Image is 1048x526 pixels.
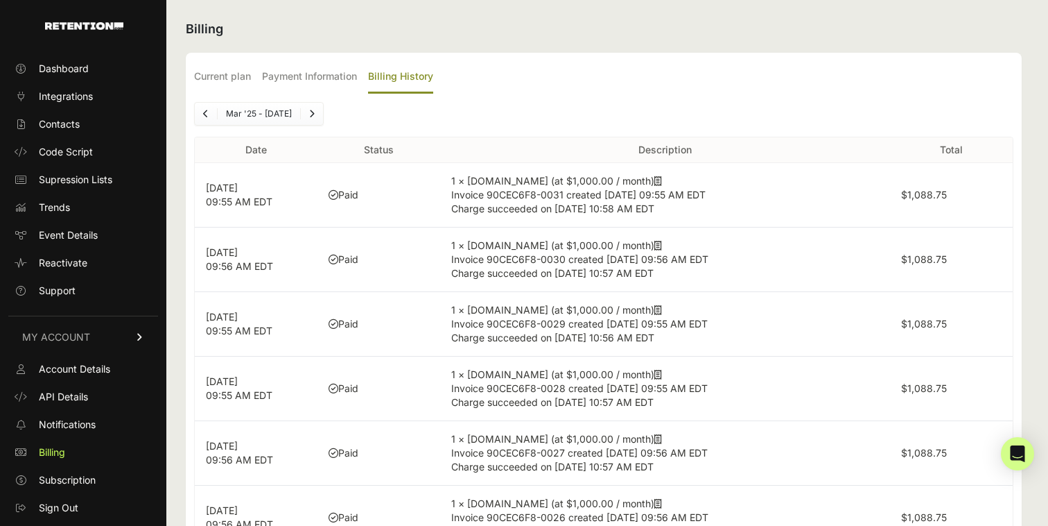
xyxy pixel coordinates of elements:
span: MY ACCOUNT [22,330,90,344]
p: [DATE] 09:55 AM EDT [206,310,306,338]
th: Total [890,137,1013,163]
span: Charge succeeded on [DATE] 10:58 AM EDT [451,203,654,214]
label: Billing History [368,61,433,94]
span: Subscription [39,473,96,487]
td: 1 × [DOMAIN_NAME] (at $1,000.00 / month) [440,292,890,357]
a: Support [8,280,158,302]
label: $1,088.75 [901,253,947,265]
a: Reactivate [8,252,158,274]
img: Retention.com [45,22,123,30]
label: Payment Information [262,61,357,94]
a: Sign Out [8,497,158,519]
span: Invoice 90CEC6F8-0031 created [DATE] 09:55 AM EDT [451,189,706,201]
label: Current plan [194,61,251,94]
a: Subscription [8,469,158,491]
td: 1 × [DOMAIN_NAME] (at $1,000.00 / month) [440,421,890,486]
span: Invoice 90CEC6F8-0026 created [DATE] 09:56 AM EDT [451,511,708,523]
th: Date [195,137,317,163]
a: MY ACCOUNT [8,316,158,358]
td: Paid [317,421,440,486]
span: Charge succeeded on [DATE] 10:56 AM EDT [451,332,654,343]
span: Charge succeeded on [DATE] 10:57 AM EDT [451,396,654,408]
span: Sign Out [39,501,78,515]
span: Supression Lists [39,173,112,187]
p: [DATE] 09:56 AM EDT [206,246,306,273]
label: $1,088.75 [901,511,947,523]
span: Invoice 90CEC6F8-0028 created [DATE] 09:55 AM EDT [451,382,708,394]
span: Billing [39,446,65,459]
th: Description [440,137,890,163]
span: Event Details [39,228,98,242]
p: [DATE] 09:56 AM EDT [206,439,306,467]
span: Invoice 90CEC6F8-0030 created [DATE] 09:56 AM EDT [451,253,708,265]
span: Invoice 90CEC6F8-0027 created [DATE] 09:56 AM EDT [451,447,708,459]
a: API Details [8,386,158,408]
a: Integrations [8,85,158,108]
td: Paid [317,292,440,357]
p: [DATE] 09:55 AM EDT [206,375,306,402]
span: Support [39,284,76,298]
li: Mar '25 - [DATE] [217,108,300,119]
p: [DATE] 09:55 AM EDT [206,181,306,209]
span: Dashboard [39,62,89,76]
div: Open Intercom Messenger [1001,437,1034,470]
label: $1,088.75 [901,318,947,330]
span: Code Script [39,145,93,159]
td: Paid [317,163,440,228]
span: Contacts [39,117,80,131]
td: 1 × [DOMAIN_NAME] (at $1,000.00 / month) [440,228,890,292]
span: Charge succeeded on [DATE] 10:57 AM EDT [451,461,654,473]
a: Contacts [8,113,158,135]
a: Dashboard [8,58,158,80]
a: Supression Lists [8,169,158,191]
span: Account Details [39,362,110,376]
span: Integrations [39,90,93,103]
span: Reactivate [39,256,87,270]
td: 1 × [DOMAIN_NAME] (at $1,000.00 / month) [440,357,890,421]
label: $1,088.75 [901,447,947,459]
a: Billing [8,441,158,464]
h2: Billing [186,19,1022,39]
span: Trends [39,201,70,214]
span: API Details [39,390,88,404]
td: Paid [317,228,440,292]
span: Notifications [39,418,96,432]
a: Previous [195,103,217,125]
a: Next [301,103,323,125]
a: Account Details [8,358,158,380]
a: Code Script [8,141,158,163]
span: Invoice 90CEC6F8-0029 created [DATE] 09:55 AM EDT [451,318,708,330]
td: Paid [317,357,440,421]
span: Charge succeeded on [DATE] 10:57 AM EDT [451,267,654,279]
a: Notifications [8,414,158,436]
a: Event Details [8,224,158,246]
th: Status [317,137,440,163]
a: Trends [8,196,158,219]
label: $1,088.75 [901,382,947,394]
td: 1 × [DOMAIN_NAME] (at $1,000.00 / month) [440,163,890,228]
label: $1,088.75 [901,189,947,201]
